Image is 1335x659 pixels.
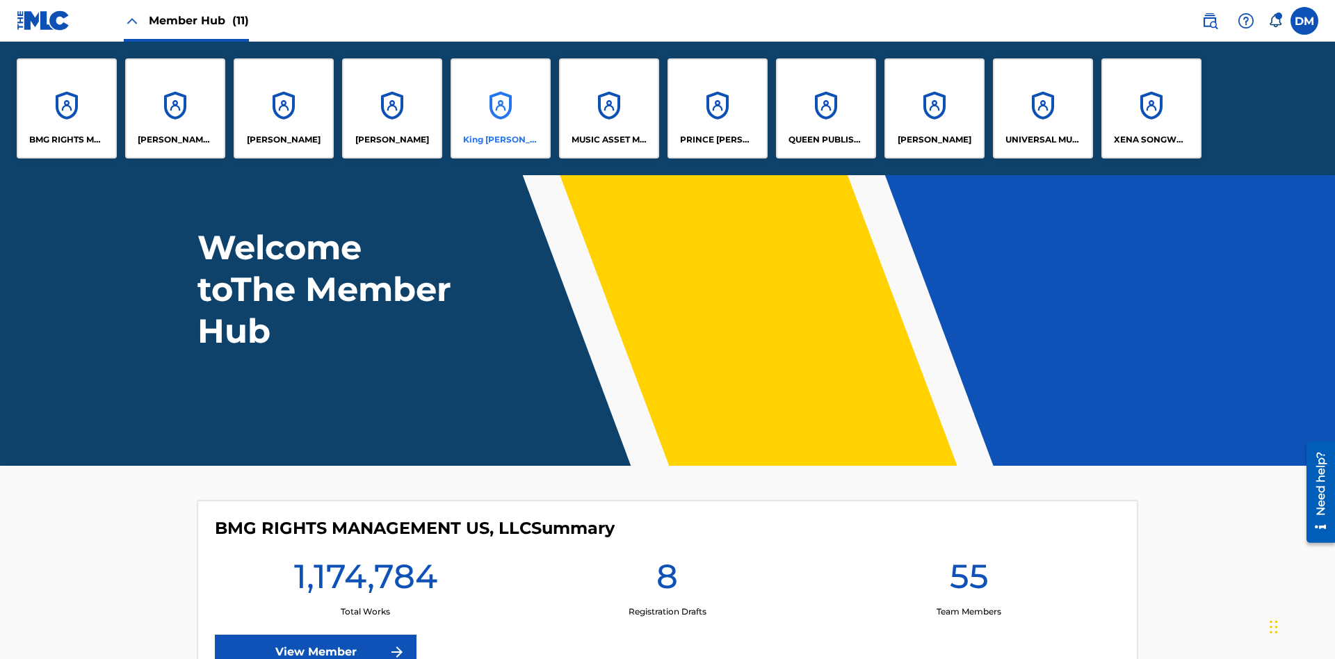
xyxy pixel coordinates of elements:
div: Notifications [1268,14,1282,28]
span: (11) [232,14,249,27]
h1: 1,174,784 [294,555,437,605]
h1: 55 [950,555,989,605]
p: EYAMA MCSINGER [355,133,429,146]
a: Accounts[PERSON_NAME] [342,58,442,158]
p: UNIVERSAL MUSIC PUB GROUP [1005,133,1081,146]
a: AccountsPRINCE [PERSON_NAME] [667,58,768,158]
h1: 8 [656,555,678,605]
img: MLC Logo [17,10,70,31]
a: AccountsQUEEN PUBLISHA [776,58,876,158]
a: AccountsUNIVERSAL MUSIC PUB GROUP [993,58,1093,158]
p: CLEO SONGWRITER [138,133,213,146]
p: King McTesterson [463,133,539,146]
img: help [1238,13,1254,29]
span: Member Hub [149,13,249,29]
iframe: Resource Center [1296,436,1335,550]
h4: BMG RIGHTS MANAGEMENT US, LLC [215,518,615,539]
p: ELVIS COSTELLO [247,133,321,146]
p: XENA SONGWRITER [1114,133,1190,146]
p: MUSIC ASSET MANAGEMENT (MAM) [572,133,647,146]
p: Team Members [937,605,1001,618]
a: AccountsKing [PERSON_NAME] [451,58,551,158]
a: Public Search [1196,7,1224,35]
p: Registration Drafts [629,605,706,618]
p: PRINCE MCTESTERSON [680,133,756,146]
div: Help [1232,7,1260,35]
div: Drag [1270,606,1278,648]
a: Accounts[PERSON_NAME] SONGWRITER [125,58,225,158]
a: AccountsMUSIC ASSET MANAGEMENT (MAM) [559,58,659,158]
a: AccountsBMG RIGHTS MANAGEMENT US, LLC [17,58,117,158]
img: search [1201,13,1218,29]
img: Close [124,13,140,29]
iframe: Chat Widget [1265,592,1335,659]
a: AccountsXENA SONGWRITER [1101,58,1201,158]
h1: Welcome to The Member Hub [197,227,458,352]
p: RONALD MCTESTERSON [898,133,971,146]
a: Accounts[PERSON_NAME] [884,58,985,158]
a: Accounts[PERSON_NAME] [234,58,334,158]
p: BMG RIGHTS MANAGEMENT US, LLC [29,133,105,146]
p: Total Works [341,605,390,618]
div: User Menu [1290,7,1318,35]
p: QUEEN PUBLISHA [788,133,864,146]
